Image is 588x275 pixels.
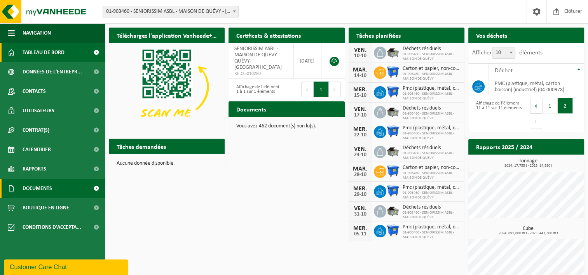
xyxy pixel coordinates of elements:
[352,73,368,78] div: 14-10
[468,28,515,43] h2: Vos déchets
[386,204,400,217] img: WB-5000-GAL-GY-01
[349,28,408,43] h2: Tâches planifiées
[403,184,461,191] span: Pmc (plastique, métal, carton boisson) (industriel)
[386,105,400,118] img: WB-5000-GAL-GY-01
[103,6,238,17] span: 01-903460 - SENIORISSIM ASBL - MAISON DE QUÉVY - QUÉVY-LE-GRAND
[229,28,309,43] h2: Certificats & attestations
[530,113,542,129] button: Next
[352,53,368,59] div: 10-10
[403,46,461,52] span: Déchets résiduels
[386,144,400,158] img: WB-5000-GAL-GY-01
[352,106,368,113] div: VEN.
[403,230,461,240] span: 01-903460 - SENIORISSIM ASBL - MAISON DE QUÉVY
[352,152,368,158] div: 24-10
[403,165,461,171] span: Carton et papier, non-conditionné (industriel)
[403,151,461,160] span: 01-903460 - SENIORISSIM ASBL - MAISON DE QUÉVY
[234,46,282,70] span: SENIORISSIM ASBL - MAISON DE QUÉVY - QUÉVY-[GEOGRAPHIC_DATA]
[352,47,368,53] div: VEN.
[352,166,368,172] div: MAR.
[352,225,368,231] div: MER.
[352,146,368,152] div: VEN.
[492,47,515,58] span: 10
[23,179,52,198] span: Documents
[23,82,46,101] span: Contacts
[352,132,368,138] div: 22-10
[236,124,337,129] p: Vous avez 462 document(s) non lu(s).
[495,68,513,74] span: Déchet
[352,205,368,212] div: VEN.
[301,82,314,97] button: Previous
[23,23,51,43] span: Navigation
[232,81,283,98] div: Affichage de l'élément 1 à 1 sur 1 éléments
[23,120,49,140] span: Contrat(s)
[558,98,573,113] button: 2
[403,211,461,220] span: 01-903460 - SENIORISSIM ASBL - MAISON DE QUÉVY
[489,78,584,95] td: PMC (plastique, métal, carton boisson) (industriel) (04-000978)
[472,164,584,168] span: 2024: 17,755 t - 2025: 14,580 t
[403,145,461,151] span: Déchets résiduels
[386,65,400,78] img: WB-1100-HPE-BE-01
[403,204,461,211] span: Déchets résiduels
[403,66,461,72] span: Carton et papier, non-conditionné (industriel)
[329,82,341,97] button: Next
[516,154,583,170] a: Consulter les rapports
[23,140,51,159] span: Calendrier
[386,184,400,197] img: WB-1100-HPE-BE-01
[403,92,461,101] span: 01-903460 - SENIORISSIM ASBL - MAISON DE QUÉVY
[386,224,400,237] img: WB-1100-HPE-BE-01
[352,192,368,197] div: 29-10
[352,231,368,237] div: 05-11
[23,159,46,179] span: Rapports
[386,45,400,59] img: WB-5000-GAL-GY-01
[109,139,174,154] h2: Tâches demandées
[492,47,515,59] span: 10
[403,191,461,200] span: 01-903460 - SENIORISSIM ASBL - MAISON DE QUÉVY
[386,164,400,178] img: WB-1100-HPE-BE-01
[314,82,329,97] button: 1
[352,172,368,178] div: 28-10
[403,171,461,180] span: 01-903460 - SENIORISSIM ASBL - MAISON DE QUÉVY
[23,198,69,218] span: Boutique en ligne
[352,212,368,217] div: 31-10
[109,43,225,130] img: Download de VHEPlus App
[352,113,368,118] div: 17-10
[403,105,461,111] span: Déchets résiduels
[403,72,461,81] span: 01-903460 - SENIORISSIM ASBL - MAISON DE QUÉVY
[23,62,82,82] span: Données de l'entrepr...
[472,226,584,235] h3: Cube
[468,139,540,154] h2: Rapports 2025 / 2024
[543,98,558,113] button: 1
[23,218,81,237] span: Conditions d'accepta...
[403,85,461,92] span: Pmc (plastique, métal, carton boisson) (industriel)
[352,67,368,73] div: MAR.
[352,126,368,132] div: MER.
[472,97,522,130] div: Affichage de l'élément 11 à 11 sur 11 éléments
[109,28,225,43] h2: Téléchargez l'application Vanheede+ maintenant!
[386,85,400,98] img: WB-1100-HPE-BE-01
[103,6,239,17] span: 01-903460 - SENIORISSIM ASBL - MAISON DE QUÉVY - QUÉVY-LE-GRAND
[234,71,288,77] span: RED25010280
[352,186,368,192] div: MER.
[403,52,461,61] span: 01-903460 - SENIORISSIM ASBL - MAISON DE QUÉVY
[352,87,368,93] div: MER.
[352,93,368,98] div: 15-10
[23,101,54,120] span: Utilisateurs
[294,43,321,79] td: [DATE]
[472,158,584,168] h3: Tonnage
[23,43,65,62] span: Tableau de bord
[403,131,461,141] span: 01-903460 - SENIORISSIM ASBL - MAISON DE QUÉVY
[403,224,461,230] span: Pmc (plastique, métal, carton boisson) (industriel)
[403,111,461,121] span: 01-903460 - SENIORISSIM ASBL - MAISON DE QUÉVY
[386,125,400,138] img: WB-1100-HPE-BE-01
[530,98,543,113] button: Previous
[403,125,461,131] span: Pmc (plastique, métal, carton boisson) (industriel)
[117,161,217,166] p: Aucune donnée disponible.
[472,231,584,235] span: 2024: 891,800 m3 - 2025: 443,300 m3
[472,50,543,56] label: Afficher éléments
[4,258,130,275] iframe: chat widget
[229,101,274,117] h2: Documents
